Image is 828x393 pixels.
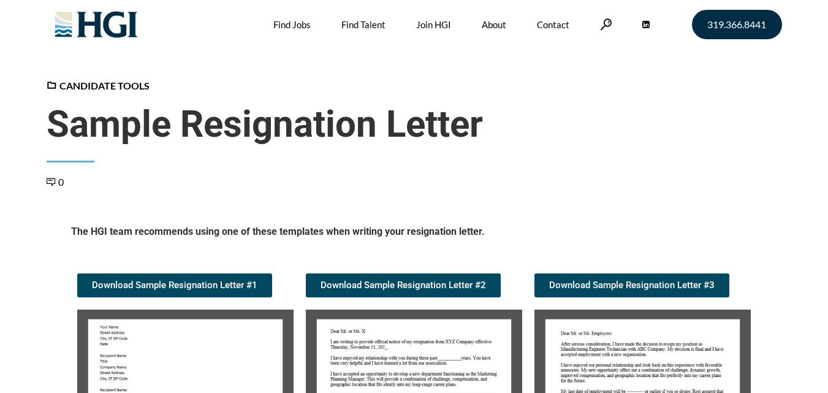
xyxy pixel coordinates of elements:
[692,10,782,39] a: 319.366.8441
[47,176,64,188] a: 0
[534,273,729,297] a: Download Sample Resignation Letter #3
[321,281,486,290] span: Download Sample Resignation Letter #2
[47,80,150,91] a: Candidate Tools
[77,273,272,297] a: Download Sample Resignation Letter #1
[47,102,782,147] span: Sample Resignation Letter
[549,281,715,290] span: Download Sample Resignation Letter #3
[71,225,758,243] h5: The HGI team recommends using one of these templates when writing your resignation letter.
[92,281,257,290] span: Download Sample Resignation Letter #1
[707,20,766,29] span: 319.366.8441
[600,18,612,30] a: Search
[306,273,501,297] a: Download Sample Resignation Letter #2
